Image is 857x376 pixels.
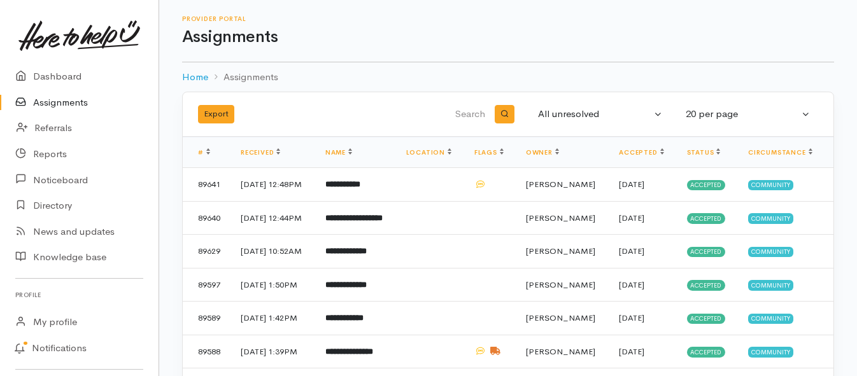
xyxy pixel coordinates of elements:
button: 20 per page [678,102,818,127]
span: [PERSON_NAME] [526,279,595,290]
td: [DATE] 1:42PM [230,302,315,335]
td: 89589 [183,302,230,335]
span: Accepted [687,280,726,290]
a: Status [687,148,721,157]
a: Accepted [619,148,663,157]
a: Home [182,70,208,85]
a: Flags [474,148,504,157]
span: Community [748,213,793,223]
span: Community [748,280,793,290]
span: Accepted [687,347,726,357]
span: Community [748,247,793,257]
div: All unresolved [538,107,651,122]
span: Accepted [687,247,726,257]
span: [PERSON_NAME] [526,346,595,357]
td: [DATE] 10:52AM [230,235,315,268]
a: Owner [526,148,559,157]
a: Received [241,148,280,157]
td: [DATE] 1:39PM [230,335,315,368]
span: [PERSON_NAME] [526,212,595,223]
td: 89588 [183,335,230,368]
td: [DATE] 12:48PM [230,168,315,202]
span: Community [748,180,793,190]
nav: breadcrumb [182,62,834,92]
span: Accepted [687,314,726,324]
td: 89597 [183,268,230,302]
span: Accepted [687,213,726,223]
time: [DATE] [619,312,644,323]
input: Search [364,99,488,130]
time: [DATE] [619,346,644,357]
span: [PERSON_NAME] [526,246,595,256]
li: Assignments [208,70,278,85]
h6: Profile [15,286,143,303]
div: 20 per page [686,107,799,122]
a: Circumstance [748,148,812,157]
span: [PERSON_NAME] [526,312,595,323]
a: # [198,148,210,157]
h1: Assignments [182,28,834,46]
span: Community [748,347,793,357]
span: [PERSON_NAME] [526,179,595,190]
td: 89640 [183,201,230,235]
td: 89641 [183,168,230,202]
time: [DATE] [619,212,644,223]
time: [DATE] [619,246,644,256]
time: [DATE] [619,179,644,190]
a: Location [406,148,451,157]
span: Accepted [687,180,726,190]
td: [DATE] 12:44PM [230,201,315,235]
span: Community [748,314,793,324]
td: [DATE] 1:50PM [230,268,315,302]
button: Export [198,105,234,123]
button: All unresolved [530,102,670,127]
td: 89629 [183,235,230,268]
time: [DATE] [619,279,644,290]
a: Name [325,148,352,157]
h6: Provider Portal [182,15,834,22]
